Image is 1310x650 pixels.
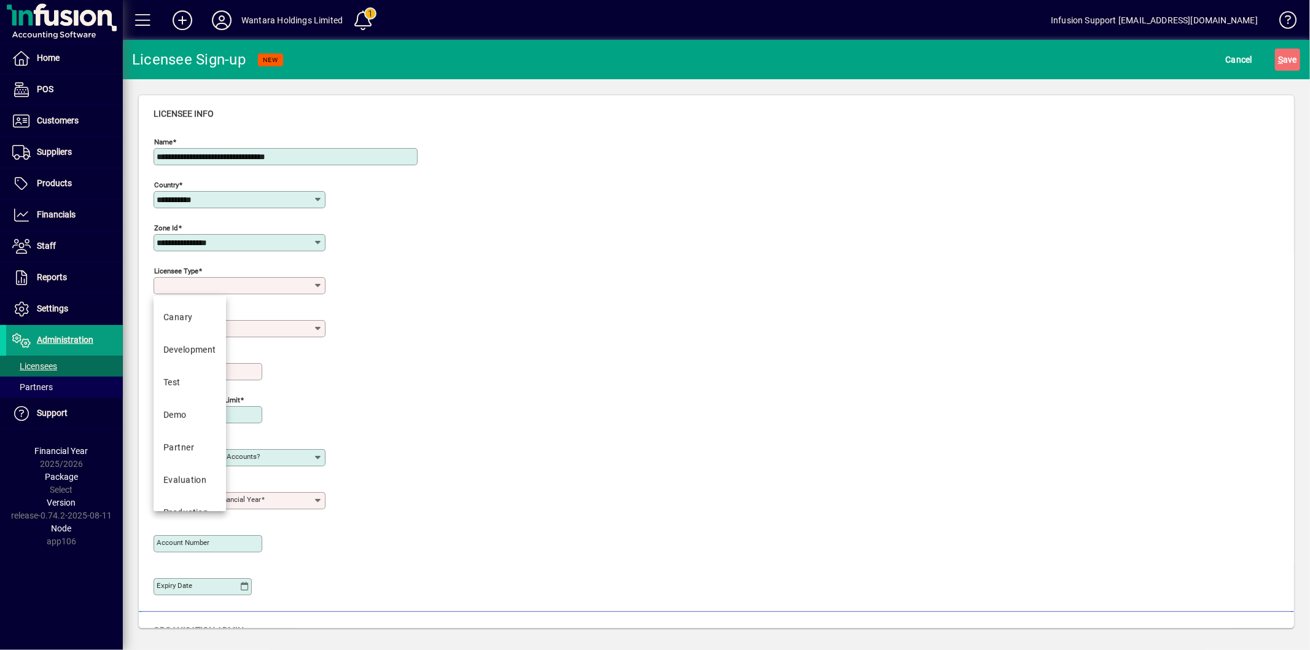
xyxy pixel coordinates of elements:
mat-option: Production [154,496,226,529]
span: Version [47,498,76,507]
mat-label: Expiry date [157,581,192,590]
mat-label: Name [154,138,173,146]
span: POS [37,84,53,94]
a: Reports [6,262,123,293]
div: Production [163,506,208,519]
span: ave [1278,50,1297,69]
mat-option: Demo [154,399,226,431]
a: Partners [6,377,123,397]
span: Suppliers [37,147,72,157]
span: Financials [37,209,76,219]
span: Cancel [1226,50,1253,69]
span: Home [37,53,60,63]
div: Licensee Sign-up [132,50,246,69]
a: Products [6,168,123,199]
mat-label: Licensee Type [154,267,198,275]
div: Infusion Support [EMAIL_ADDRESS][DOMAIN_NAME] [1051,10,1258,30]
a: Knowledge Base [1270,2,1295,42]
span: Financial Year [35,446,88,456]
a: Support [6,398,123,429]
span: Organisation Admin [154,625,244,635]
a: Settings [6,294,123,324]
a: Staff [6,231,123,262]
span: Node [52,523,72,533]
div: Canary [163,311,193,324]
span: Reports [37,272,67,282]
div: Demo [163,409,187,421]
mat-label: Account number [157,538,209,547]
a: Suppliers [6,137,123,168]
button: Save [1275,49,1300,71]
div: Partner [163,441,194,454]
div: Test [163,376,181,389]
span: Licensee Info [154,109,214,119]
span: Staff [37,241,56,251]
mat-option: Canary [154,301,226,334]
mat-option: Partner [154,431,226,464]
span: Package [45,472,78,482]
button: Profile [202,9,241,31]
a: Home [6,43,123,74]
mat-option: Evaluation [154,464,226,496]
a: Customers [6,106,123,136]
span: Products [37,178,72,188]
div: Evaluation [163,474,206,487]
span: Customers [37,116,79,125]
a: POS [6,74,123,105]
mat-option: Test [154,366,226,399]
mat-label: Country [154,181,179,189]
a: Licensees [6,356,123,377]
span: Support [37,408,68,418]
span: Licensees [12,361,57,371]
a: Financials [6,200,123,230]
div: Development [163,343,216,356]
div: Wantara Holdings Limited [241,10,343,30]
span: Settings [37,303,68,313]
span: NEW [263,56,278,64]
button: Cancel [1223,49,1256,71]
span: Administration [37,335,93,345]
span: S [1278,55,1283,65]
button: Add [163,9,202,31]
mat-label: Zone Id [154,224,178,232]
span: Partners [12,382,53,392]
mat-option: Development [154,334,226,366]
